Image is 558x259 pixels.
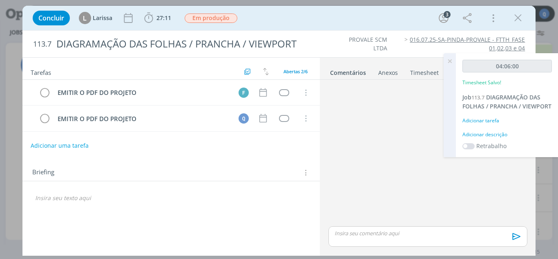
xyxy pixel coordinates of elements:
[462,93,551,110] a: Job113.7DIAGRAMAÇÃO DAS FOLHAS / PRANCHA / VIEWPORT
[184,13,238,23] button: Em produção
[142,11,173,25] button: 27:11
[476,142,507,150] label: Retrabalho
[185,14,237,23] span: Em produção
[156,14,171,22] span: 27:11
[410,65,439,77] a: Timesheet
[471,94,484,101] span: 113.7
[263,68,269,75] img: arrow-down-up.svg
[239,113,249,124] div: Q
[38,15,64,21] span: Concluir
[330,65,366,77] a: Comentários
[22,6,536,256] div: dialog
[32,167,54,178] span: Briefing
[237,112,250,124] button: Q
[93,15,112,21] span: Larissa
[283,68,308,74] span: Abertas 2/6
[54,88,231,98] div: EMITIR O PDF DO PROJETO
[79,12,112,24] button: LLarissa
[33,40,51,49] span: 113.7
[444,11,451,18] div: 3
[237,86,250,99] button: F
[378,69,398,77] div: Anexos
[30,138,89,153] button: Adicionar uma tarefa
[462,117,552,124] div: Adicionar tarefa
[437,11,450,25] button: 3
[239,88,249,98] div: F
[410,36,525,52] a: 016.07.25-SA-PINDA-PROVALE - FTTH_FASE 01,02,03 e 04
[54,114,231,124] div: EMITIR O PDF DO PROJETO
[349,36,387,52] a: PROVALE SCM LTDA
[79,12,91,24] div: L
[462,79,501,86] p: Timesheet Salvo!
[462,131,552,138] div: Adicionar descrição
[53,34,317,54] div: DIAGRAMAÇÃO DAS FOLHAS / PRANCHA / VIEWPORT
[33,11,70,25] button: Concluir
[31,67,51,77] span: Tarefas
[462,93,551,110] span: DIAGRAMAÇÃO DAS FOLHAS / PRANCHA / VIEWPORT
